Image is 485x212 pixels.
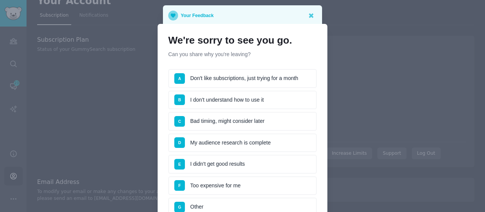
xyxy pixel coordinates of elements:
[168,50,317,58] p: Can you share why you're leaving?
[178,97,181,102] span: B
[178,162,181,166] span: E
[181,11,214,20] p: Your Feedback
[178,205,181,209] span: G
[168,35,317,47] h1: We're sorry to see you go.
[178,76,181,81] span: A
[178,140,181,145] span: D
[178,119,181,124] span: C
[178,183,181,188] span: F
